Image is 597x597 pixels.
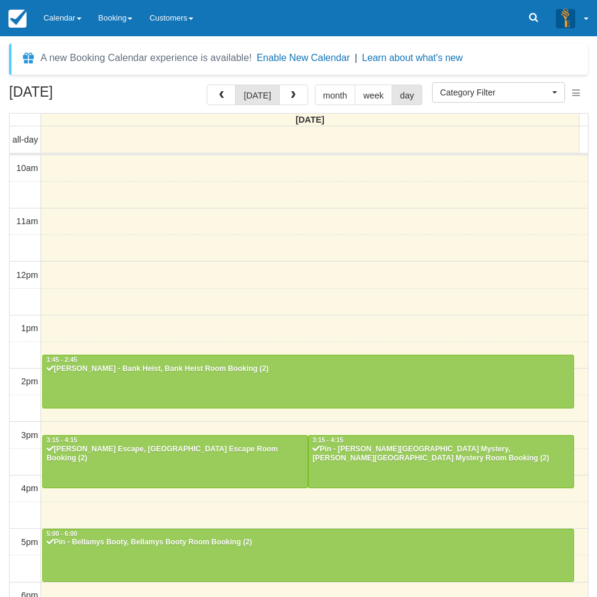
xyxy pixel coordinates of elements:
span: 3:15 - 4:15 [312,437,343,444]
span: 12pm [16,270,38,280]
button: week [355,85,392,105]
span: Category Filter [440,86,549,98]
div: [PERSON_NAME] Escape, [GEOGRAPHIC_DATA] Escape Room Booking (2) [46,445,305,464]
a: Learn about what's new [362,53,463,63]
div: [PERSON_NAME] - Bank Heist, Bank Heist Room Booking (2) [46,364,570,374]
span: 5pm [21,537,38,547]
h2: [DATE] [9,85,162,107]
img: checkfront-main-nav-mini-logo.png [8,10,27,28]
button: Enable New Calendar [257,52,350,64]
div: Pin - Bellamys Booty, Bellamys Booty Room Booking (2) [46,538,570,547]
div: Pin - [PERSON_NAME][GEOGRAPHIC_DATA] Mystery, [PERSON_NAME][GEOGRAPHIC_DATA] Mystery Room Booking... [312,445,570,464]
button: [DATE] [235,85,279,105]
span: 1:45 - 2:45 [47,357,77,363]
a: 5:00 - 6:00Pin - Bellamys Booty, Bellamys Booty Room Booking (2) [42,529,574,582]
span: 3pm [21,430,38,440]
button: month [315,85,356,105]
img: A3 [556,8,575,28]
a: 3:15 - 4:15[PERSON_NAME] Escape, [GEOGRAPHIC_DATA] Escape Room Booking (2) [42,435,308,488]
span: 2pm [21,376,38,386]
span: 5:00 - 6:00 [47,531,77,537]
span: | [355,53,357,63]
span: 3:15 - 4:15 [47,437,77,444]
button: Category Filter [432,82,565,103]
div: A new Booking Calendar experience is available! [40,51,252,65]
span: 1pm [21,323,38,333]
a: 1:45 - 2:45[PERSON_NAME] - Bank Heist, Bank Heist Room Booking (2) [42,355,574,408]
a: 3:15 - 4:15Pin - [PERSON_NAME][GEOGRAPHIC_DATA] Mystery, [PERSON_NAME][GEOGRAPHIC_DATA] Mystery R... [308,435,574,488]
span: 4pm [21,483,38,493]
span: all-day [13,135,38,144]
button: day [392,85,422,105]
span: 10am [16,163,38,173]
span: [DATE] [295,115,324,124]
span: 11am [16,216,38,226]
